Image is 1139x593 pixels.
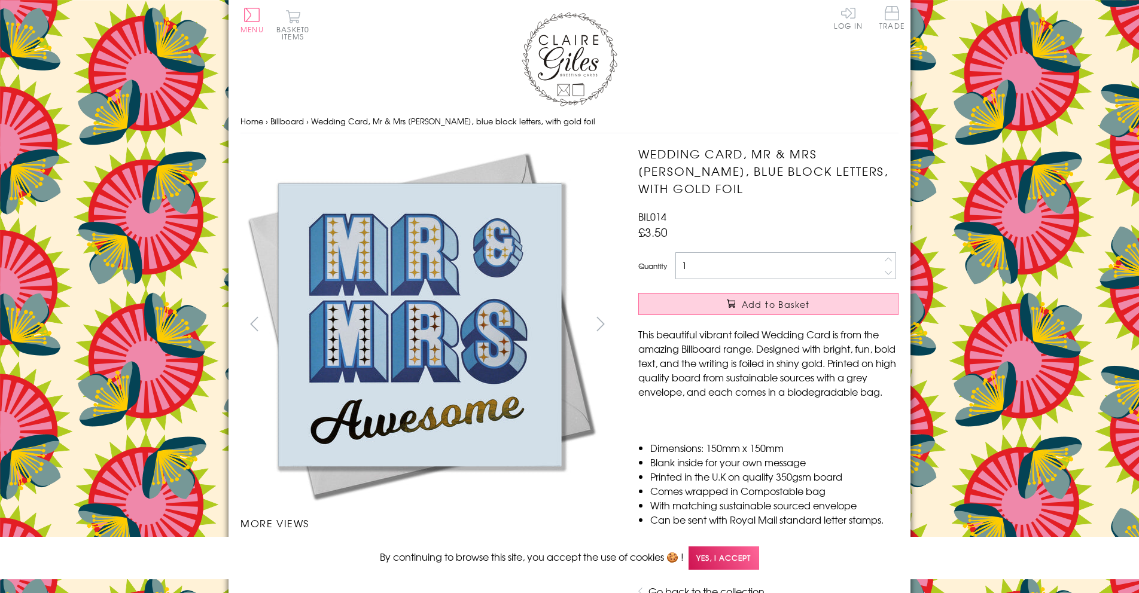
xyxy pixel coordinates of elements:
img: Wedding Card, Mr & Mrs Awesome, blue block letters, with gold foil [380,583,381,583]
button: Menu [240,8,264,33]
span: › [306,115,309,127]
span: Menu [240,24,264,35]
button: prev [240,310,267,337]
a: Log In [834,6,863,29]
button: next [587,310,614,337]
span: BIL014 [638,209,666,224]
p: This beautiful vibrant foiled Wedding Card is from the amazing Billboard range. Designed with bri... [638,327,899,399]
nav: breadcrumbs [240,109,899,134]
a: Billboard [270,115,304,127]
li: With matching sustainable sourced envelope [650,498,899,512]
li: Printed in the U.K on quality 350gsm board [650,469,899,484]
li: Comes wrapped in Compostable bag [650,484,899,498]
span: Yes, I accept [689,546,759,570]
label: Quantity [638,261,667,271]
li: Can be sent with Royal Mail standard letter stamps. [650,512,899,527]
span: £3.50 [638,224,668,240]
h3: More views [240,516,614,530]
img: Wedding Card, Mr & Mrs Awesome, blue block letters, with gold foil [287,583,288,583]
span: Add to Basket [742,298,810,310]
span: › [266,115,268,127]
img: Wedding Card, Mr & Mrs Awesome, blue block letters, with gold foil [240,145,599,504]
button: Add to Basket [638,293,899,315]
span: Trade [879,6,904,29]
img: Claire Giles Greetings Cards [522,12,617,106]
button: Basket0 items [276,10,309,40]
span: Wedding Card, Mr & Mrs [PERSON_NAME], blue block letters, with gold foil [311,115,595,127]
h1: Wedding Card, Mr & Mrs [PERSON_NAME], blue block letters, with gold foil [638,145,899,197]
a: Home [240,115,263,127]
li: Dimensions: 150mm x 150mm [650,441,899,455]
li: Blank inside for your own message [650,455,899,469]
span: 0 items [282,24,309,42]
a: Trade [879,6,904,32]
